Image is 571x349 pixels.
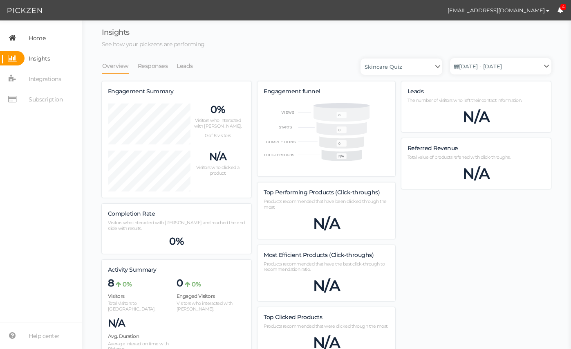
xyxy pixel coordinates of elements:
span: Insights [102,28,130,37]
span: Visitors who interacted with [PERSON_NAME]. [177,300,233,312]
span: Referred Revenue [408,144,458,152]
span: See how your pickzens are performing [102,41,205,48]
span: Top Performing Products (Click-throughs) [264,189,380,196]
text: COMPLETIONS [266,140,296,144]
span: Visitors who interacted with [PERSON_NAME]. [194,117,242,129]
b: 0% [123,280,132,288]
h4: Avg. Duration [108,333,177,339]
a: Responses [137,58,168,74]
a: Overview [102,58,129,74]
span: 4 [560,4,567,10]
span: Most Efficient Products (Click-throughs) [264,251,374,259]
img: Pickzen logo [7,6,42,16]
span: Home [29,32,45,45]
div: N/A [408,164,545,183]
span: 8 [108,277,114,289]
li: Responses [137,58,177,74]
span: 0 [177,277,183,289]
span: Products recommended that were clicked through the most. [264,323,388,329]
span: Engaged Visitors [177,293,215,299]
p: N/A [190,151,245,163]
label: Leads [408,88,424,95]
p: 0% [190,104,245,116]
div: N/A [264,277,389,295]
span: Visitors who interacted with [PERSON_NAME] and reached the end slide with results. [108,220,245,231]
span: Total value of products referred with click-throughs. [408,154,511,160]
div: N/A [408,108,545,126]
span: Top Clicked Products [264,313,322,321]
b: 0% [192,280,201,288]
div: N/A [264,214,389,233]
span: Visitors who clicked a product. [196,164,240,176]
span: Completion Rate [108,210,155,217]
span: Engagement funnel [264,88,320,95]
span: Activity Summary [108,266,157,273]
span: Help center [29,329,60,342]
span: 0% [169,235,184,248]
span: Visitors [108,293,125,299]
button: [EMAIL_ADDRESS][DOMAIN_NAME] [440,3,557,17]
text: 8 [339,113,341,117]
text: 0 [339,128,341,132]
p: 0 of 8 visitors [190,133,245,139]
a: Leads [176,58,193,74]
span: The number of visitors who left their contact information. [408,97,522,103]
a: [DATE] - [DATE] [450,58,551,74]
text: CLICK-THROUGHS [264,153,295,157]
li: Overview [102,58,137,74]
span: Total visitors to [GEOGRAPHIC_DATA]. [108,300,155,312]
text: N/A [339,155,345,159]
text: VIEWS [282,110,295,114]
span: Engagement Summary [108,88,174,95]
span: Products recommended that have been clicked through the most. [264,198,387,210]
span: Integrations [29,72,61,86]
span: Insights [29,52,50,65]
text: 0 [339,142,341,146]
span: [EMAIL_ADDRESS][DOMAIN_NAME] [448,7,545,14]
img: d6920b405233363a3432cc7f87f2482d [425,3,440,18]
span: Products recommended that have the best click-through to recommendation ratio. [264,261,385,272]
text: STARTS [279,125,292,129]
span: N/A [108,317,125,329]
span: Subscription [29,93,63,106]
li: Leads [176,58,202,74]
